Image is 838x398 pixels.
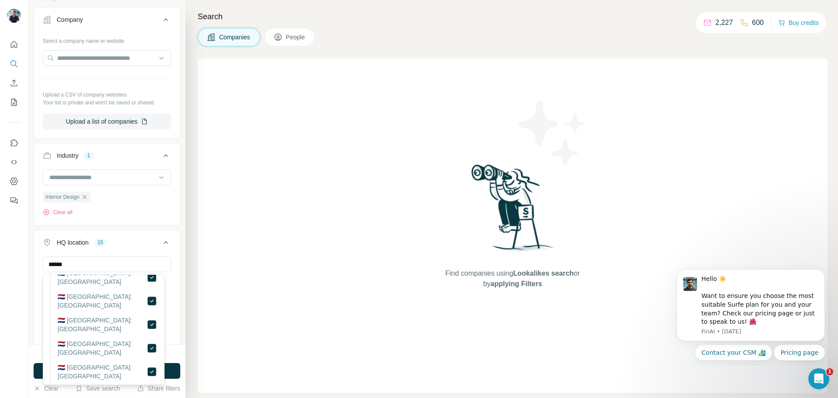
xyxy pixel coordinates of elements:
[34,363,180,379] button: Run search
[57,238,89,247] div: HQ location
[76,384,120,393] button: Save search
[826,368,833,375] span: 1
[7,56,21,72] button: Search
[57,15,83,24] div: Company
[34,9,180,34] button: Company
[94,239,106,246] div: 15
[7,193,21,208] button: Feedback
[663,261,838,366] iframe: Intercom notifications message
[43,91,171,99] p: Upload a CSV of company websites.
[34,232,180,256] button: HQ location15
[491,280,542,287] span: applying Filters
[57,151,79,160] div: Industry
[43,114,171,129] button: Upload a list of companies
[286,33,306,42] span: People
[43,99,171,107] p: Your list is private and won't be saved or shared.
[513,93,591,172] img: Surfe Illustration - Stars
[58,292,147,310] label: 🇳🇱 [GEOGRAPHIC_DATA]: [GEOGRAPHIC_DATA]
[752,17,764,28] p: 600
[198,10,828,23] h4: Search
[7,173,21,189] button: Dashboard
[7,135,21,151] button: Use Surfe on LinkedIn
[7,94,21,110] button: My lists
[58,316,147,333] label: 🇳🇱 [GEOGRAPHIC_DATA]: [GEOGRAPHIC_DATA]
[7,75,21,91] button: Enrich CSV
[43,34,171,45] div: Select a company name or website
[7,9,21,23] img: Avatar
[58,269,147,286] label: 🇳🇱 [GEOGRAPHIC_DATA]: [GEOGRAPHIC_DATA]
[58,363,147,381] label: 🇳🇱 [GEOGRAPHIC_DATA]: [GEOGRAPHIC_DATA]
[808,368,829,389] iframe: Intercom live chat
[84,152,94,159] div: 1
[443,268,582,289] span: Find companies using or by
[219,33,251,42] span: Companies
[45,193,79,201] span: Interior Design
[58,339,147,357] label: 🇳🇱 [GEOGRAPHIC_DATA]: [GEOGRAPHIC_DATA]
[778,17,819,29] button: Buy credits
[513,270,574,277] span: Lookalikes search
[43,208,72,216] button: Clear all
[467,162,558,260] img: Surfe Illustration - Woman searching with binoculars
[34,384,58,393] button: Clear
[715,17,733,28] p: 2,227
[7,37,21,52] button: Quick start
[34,145,180,170] button: Industry1
[137,384,180,393] button: Share filters
[7,154,21,170] button: Use Surfe API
